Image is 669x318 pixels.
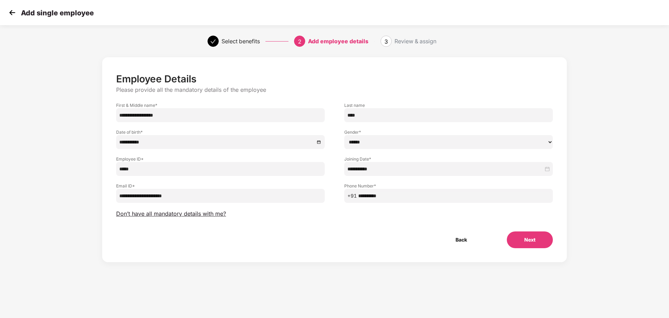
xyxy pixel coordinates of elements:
[384,38,388,45] span: 3
[308,36,368,47] div: Add employee details
[347,192,357,200] span: +91
[344,102,553,108] label: Last name
[344,129,553,135] label: Gender
[7,7,17,18] img: svg+xml;base64,PHN2ZyB4bWxucz0iaHR0cDovL3d3dy53My5vcmcvMjAwMC9zdmciIHdpZHRoPSIzMCIgaGVpZ2h0PSIzMC...
[116,102,325,108] label: First & Middle name
[507,231,553,248] button: Next
[344,183,553,189] label: Phone Number
[438,231,484,248] button: Back
[21,9,94,17] p: Add single employee
[116,156,325,162] label: Employee ID
[116,129,325,135] label: Date of birth
[344,156,553,162] label: Joining Date
[210,39,216,44] span: check
[298,38,301,45] span: 2
[221,36,260,47] div: Select benefits
[116,86,553,94] p: Please provide all the mandatory details of the employee
[116,210,226,217] span: Don’t have all mandatory details with me?
[116,183,325,189] label: Email ID
[394,36,436,47] div: Review & assign
[116,73,553,85] p: Employee Details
